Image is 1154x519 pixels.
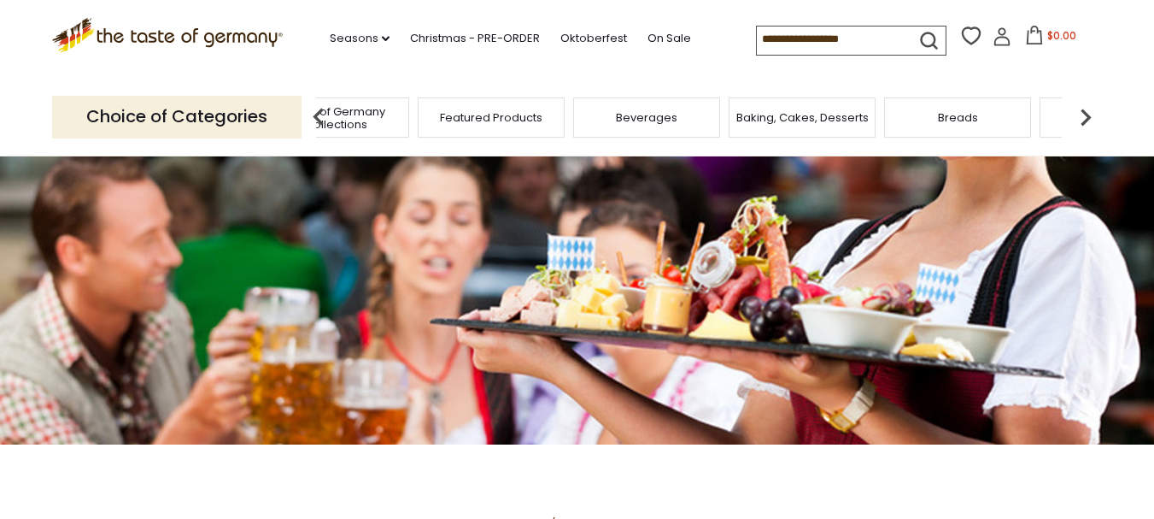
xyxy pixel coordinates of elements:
[440,111,542,124] a: Featured Products
[560,29,627,48] a: Oktoberfest
[1047,28,1076,43] span: $0.00
[1069,100,1103,134] img: next arrow
[647,29,691,48] a: On Sale
[1015,26,1087,51] button: $0.00
[302,100,336,134] img: previous arrow
[410,29,540,48] a: Christmas - PRE-ORDER
[938,111,978,124] a: Breads
[330,29,390,48] a: Seasons
[52,96,302,138] p: Choice of Categories
[267,105,404,131] a: Taste of Germany Collections
[736,111,869,124] a: Baking, Cakes, Desserts
[616,111,677,124] a: Beverages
